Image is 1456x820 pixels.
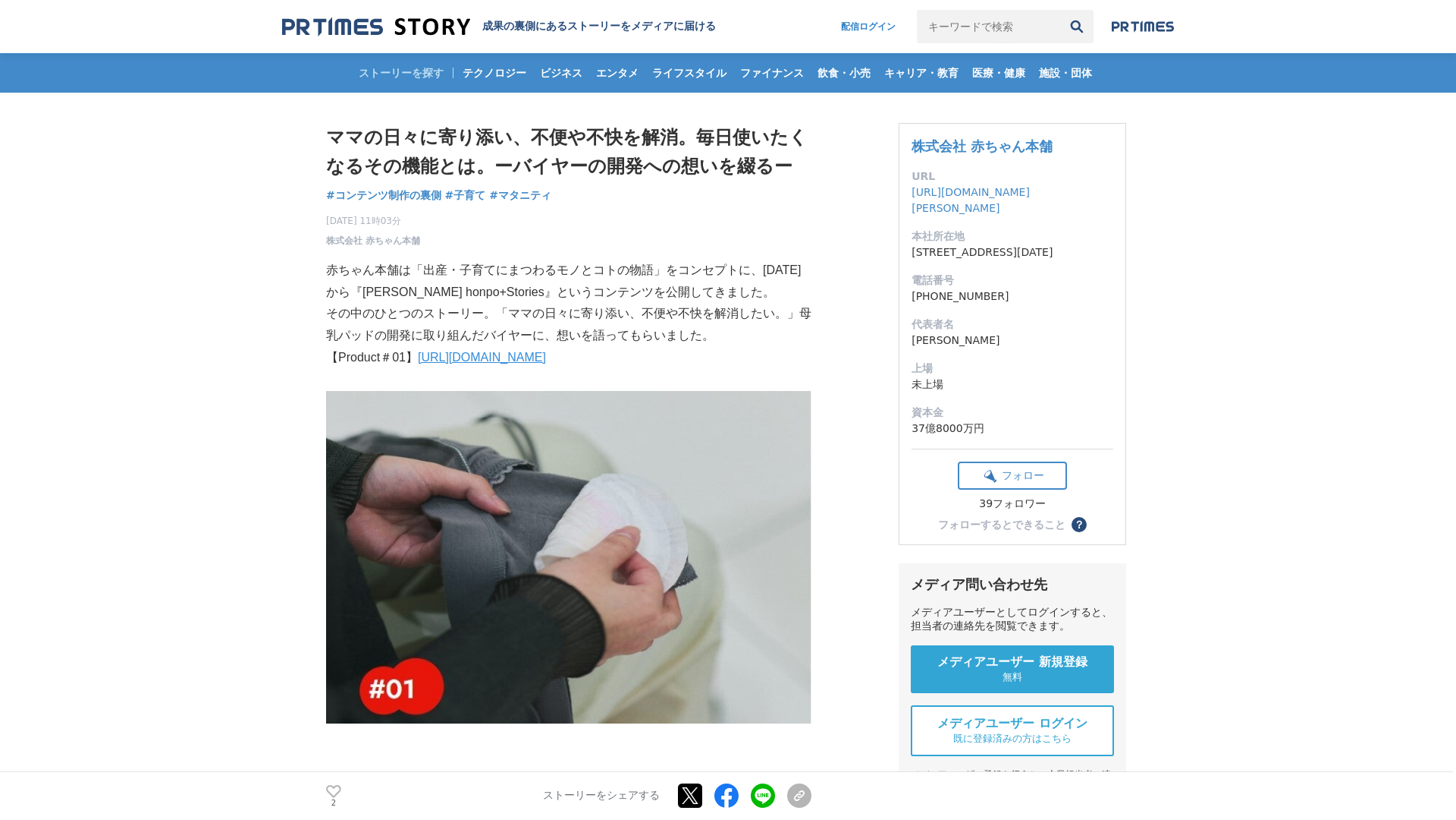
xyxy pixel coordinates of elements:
[590,66,645,80] span: エンタメ
[326,214,420,228] span: [DATE] 11時03分
[826,10,911,43] a: 配信ログイン
[912,229,1113,244] dt: 本社所在地
[1112,20,1174,33] img: prtimes
[953,732,1072,746] span: 既に登録済みの方はこちら
[937,654,1087,670] span: メディアユーザー 新規登録
[912,405,1113,421] dt: 資本金
[734,53,810,93] a: ファイナンス
[282,17,470,37] img: 成果の裏側にあるストーリーをメディアに届ける
[1072,517,1087,532] button: ？
[457,66,532,80] span: テクノロジー
[878,66,965,80] span: キャリア・教育
[912,317,1113,333] dt: 代表者名
[445,188,486,203] a: #子育て
[912,361,1113,377] dt: 上場
[912,273,1113,289] dt: 電話番号
[912,377,1113,393] dd: 未上場
[917,10,1060,43] input: キーワードで検索
[282,17,716,37] a: 成果の裏側にあるストーリーをメディアに届ける 成果の裏側にあるストーリーをメディアに届ける
[734,66,810,80] span: ファイナンス
[418,351,546,364] a: [URL][DOMAIN_NAME]
[912,289,1113,304] dd: [PHONE_NUMBER]
[958,462,1067,490] button: フォロー
[911,645,1114,693] a: メディアユーザー 新規登録 無料
[646,66,733,80] span: ライフスタイル
[1074,519,1084,530] span: ？
[1060,10,1094,43] button: 検索
[966,53,1031,93] a: 医療・健康
[326,188,441,202] span: #コンテンツ制作の裏側
[489,188,551,203] a: #マタニティ
[938,519,1065,530] div: フォローするとできること
[966,66,1031,80] span: 医療・健康
[326,260,811,304] p: 赤ちゃん本舗は「出産・子育てにまつわるモノとコトの物語」をコンセプトに、[DATE]から『[PERSON_NAME] honpo+Stories』というコンテンツを公開してきました。
[912,169,1113,184] dt: URL
[534,66,588,80] span: ビジネス
[590,53,645,93] a: エンタメ
[482,20,716,33] h2: 成果の裏側にあるストーリーをメディアに届ける
[912,333,1113,348] dd: [PERSON_NAME]
[912,421,1113,437] dd: 37億8000万円
[534,53,588,93] a: ビジネス
[911,705,1114,756] a: メディアユーザー ログイン 既に登録済みの方はこちら
[912,138,1053,154] a: 株式会社 赤ちゃん本舗
[811,53,877,93] a: 飲食・小売
[912,244,1113,260] dd: [STREET_ADDRESS][DATE]
[1033,53,1098,93] a: 施設・団体
[326,391,811,724] img: thumbnail_1b444bc0-62eb-11f0-97c3-0d1d89e4d68a.jpg
[326,123,811,181] h1: ママの日々に寄り添い、不便や不快を解消。毎日使いたくなるその機能とは。ーバイヤーの開発への想いを綴るー
[878,53,965,93] a: キャリア・教育
[1003,670,1022,684] span: 無料
[457,53,532,93] a: テクノロジー
[445,188,486,202] span: #子育て
[646,53,733,93] a: ライフスタイル
[911,576,1114,594] div: メディア問い合わせ先
[1033,66,1098,80] span: 施設・団体
[937,716,1087,732] span: メディアユーザー ログイン
[811,66,877,80] span: 飲食・小売
[326,347,811,369] p: 【Product＃01】
[326,303,811,347] p: その中のひとつのストーリー。「ママの日々に寄り添い、不便や不快を解消したい。」母乳パッドの開発に取り組んだバイヤーに、想いを語ってもらいました。
[543,790,660,803] p: ストーリーをシェアする
[326,188,441,203] a: #コンテンツ制作の裏側
[911,606,1114,633] div: メディアユーザーとしてログインすると、担当者の連絡先を閲覧できます。
[912,186,1030,214] a: [URL][DOMAIN_NAME][PERSON_NAME]
[489,188,551,202] span: #マタニティ
[326,234,420,248] a: 株式会社 赤ちゃん本舗
[326,799,341,807] p: 2
[958,497,1067,511] div: 39フォロワー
